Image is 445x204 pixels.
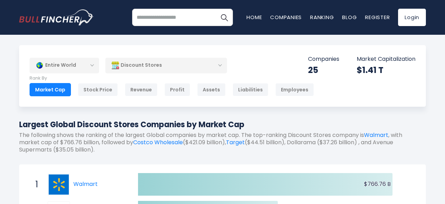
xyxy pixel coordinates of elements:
a: Walmart [73,180,98,188]
a: Login [398,9,426,26]
span: 1 [32,179,39,190]
div: Employees [275,83,314,96]
img: Walmart [49,174,69,195]
p: Rank By [30,75,314,81]
p: The following shows the ranking of the largest Global companies by market cap. The top-ranking Di... [19,132,426,153]
div: Liabilities [233,83,268,96]
div: Market Cap [30,83,71,96]
div: Assets [197,83,226,96]
div: Profit [164,83,190,96]
div: $1.41 T [357,65,415,75]
button: Search [216,9,233,26]
a: Go to homepage [19,9,94,25]
a: Walmart [364,131,388,139]
img: bullfincher logo [19,9,94,25]
div: Entire World [30,57,99,73]
a: Ranking [310,14,334,21]
a: Companies [270,14,302,21]
div: 25 [308,65,339,75]
a: Register [365,14,390,21]
p: Market Capitalization [357,56,415,63]
a: Walmart [48,173,73,196]
text: $766.76 B [364,180,391,188]
h1: Largest Global Discount Stores Companies by Market Cap [19,119,426,130]
a: Target [226,138,245,146]
a: Home [246,14,262,21]
div: Stock Price [78,83,118,96]
a: Costco Wholesale [133,138,183,146]
p: Companies [308,56,339,63]
a: Blog [342,14,357,21]
div: Discount Stores [105,57,227,73]
div: Revenue [125,83,157,96]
